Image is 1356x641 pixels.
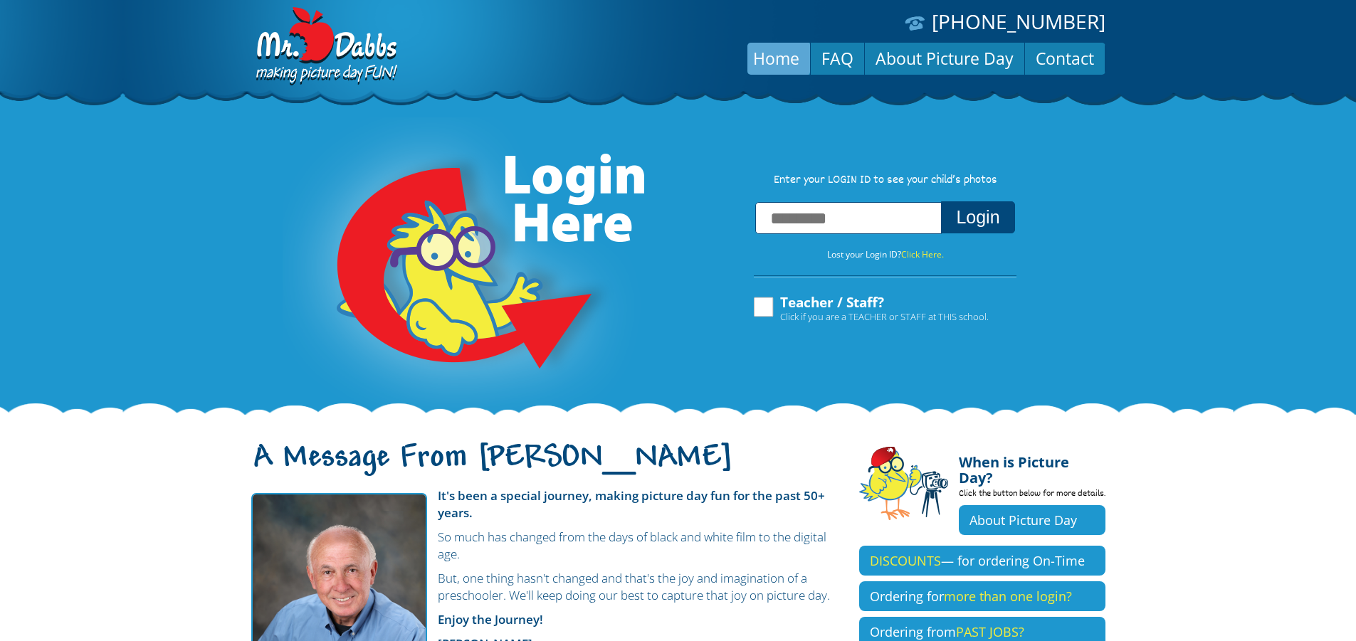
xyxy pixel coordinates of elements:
button: Login [941,201,1014,233]
span: Click if you are a TEACHER or STAFF at THIS school. [780,309,989,324]
a: Home [742,41,810,75]
a: Ordering formore than one login? [859,581,1105,611]
a: FAQ [811,41,864,75]
p: Enter your LOGIN ID to see your child’s photos [740,173,1031,189]
h1: A Message From [PERSON_NAME] [251,452,838,482]
a: About Picture Day [959,505,1105,535]
a: Click Here. [901,248,944,260]
h4: When is Picture Day? [959,446,1105,486]
span: PAST JOBS? [956,623,1024,640]
a: DISCOUNTS— for ordering On-Time [859,546,1105,576]
p: But, one thing hasn't changed and that's the joy and imagination of a preschooler. We'll keep doi... [251,570,838,604]
p: So much has changed from the days of black and white film to the digital age. [251,529,838,563]
a: About Picture Day [865,41,1024,75]
img: Login Here [283,117,647,416]
label: Teacher / Staff? [752,295,989,322]
span: DISCOUNTS [870,552,941,569]
strong: It's been a special journey, making picture day fun for the past 50+ years. [438,487,825,521]
p: Click the button below for more details. [959,486,1105,505]
a: [PHONE_NUMBER] [932,8,1105,35]
img: Dabbs Company [251,7,399,87]
a: Contact [1025,41,1105,75]
span: more than one login? [944,588,1072,605]
strong: Enjoy the Journey! [438,611,543,627]
p: Lost your Login ID? [740,247,1031,263]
